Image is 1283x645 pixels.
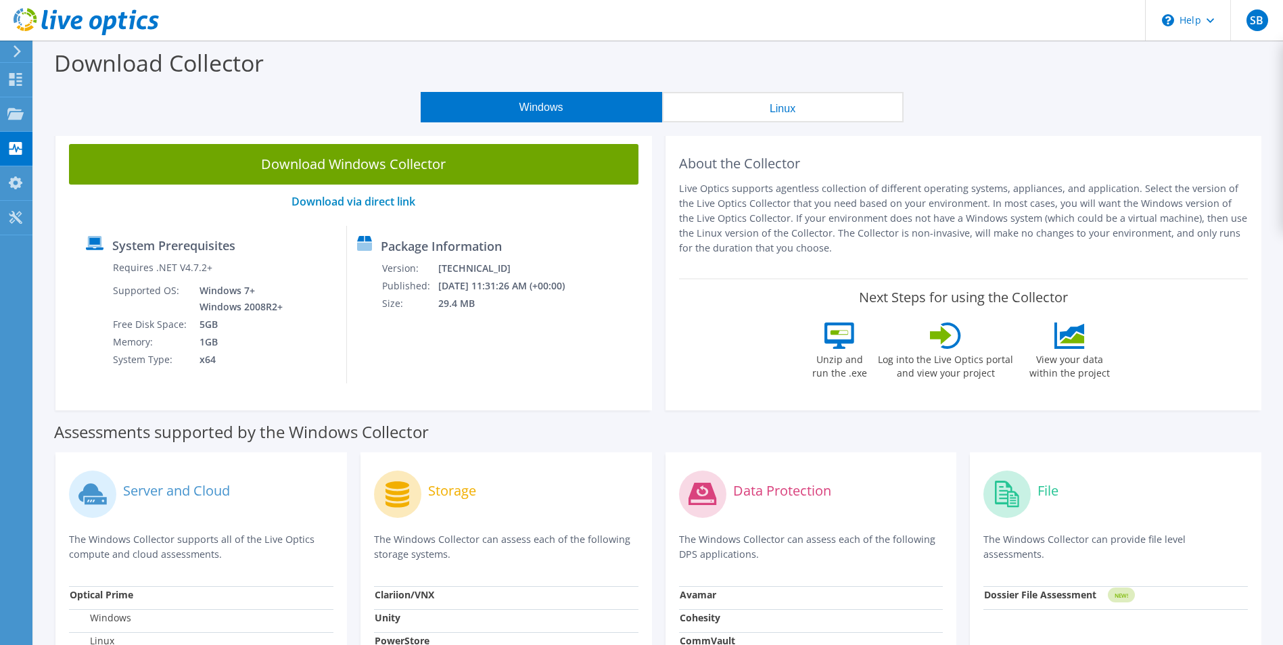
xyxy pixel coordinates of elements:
[112,333,189,351] td: Memory:
[679,532,943,562] p: The Windows Collector can assess each of the following DPS applications.
[877,349,1014,380] label: Log into the Live Optics portal and view your project
[112,282,189,316] td: Supported OS:
[733,484,831,498] label: Data Protection
[375,588,434,601] strong: Clariion/VNX
[438,295,583,312] td: 29.4 MB
[112,239,235,252] label: System Prerequisites
[438,260,583,277] td: [TECHNICAL_ID]
[54,425,429,439] label: Assessments supported by the Windows Collector
[291,194,415,209] a: Download via direct link
[69,144,638,185] a: Download Windows Collector
[680,588,716,601] strong: Avamar
[375,611,400,624] strong: Unity
[679,156,1249,172] h2: About the Collector
[189,333,285,351] td: 1GB
[70,611,131,625] label: Windows
[1162,14,1174,26] svg: \n
[189,316,285,333] td: 5GB
[381,295,438,312] td: Size:
[984,588,1096,601] strong: Dossier File Assessment
[428,484,476,498] label: Storage
[679,181,1249,256] p: Live Optics supports agentless collection of different operating systems, appliances, and applica...
[381,277,438,295] td: Published:
[112,316,189,333] td: Free Disk Space:
[680,611,720,624] strong: Cohesity
[1246,9,1268,31] span: SB
[662,92,904,122] button: Linux
[54,47,264,78] label: Download Collector
[189,351,285,368] td: x64
[983,532,1248,562] p: The Windows Collector can provide file level assessments.
[1037,484,1058,498] label: File
[1021,349,1118,380] label: View your data within the project
[123,484,230,498] label: Server and Cloud
[859,289,1068,306] label: Next Steps for using the Collector
[70,588,133,601] strong: Optical Prime
[113,261,212,274] label: Requires .NET V4.7.2+
[1115,592,1128,599] tspan: NEW!
[421,92,662,122] button: Windows
[381,239,502,253] label: Package Information
[112,351,189,368] td: System Type:
[381,260,438,277] td: Version:
[438,277,583,295] td: [DATE] 11:31:26 AM (+00:00)
[189,282,285,316] td: Windows 7+ Windows 2008R2+
[808,349,870,380] label: Unzip and run the .exe
[69,532,333,562] p: The Windows Collector supports all of the Live Optics compute and cloud assessments.
[374,532,638,562] p: The Windows Collector can assess each of the following storage systems.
